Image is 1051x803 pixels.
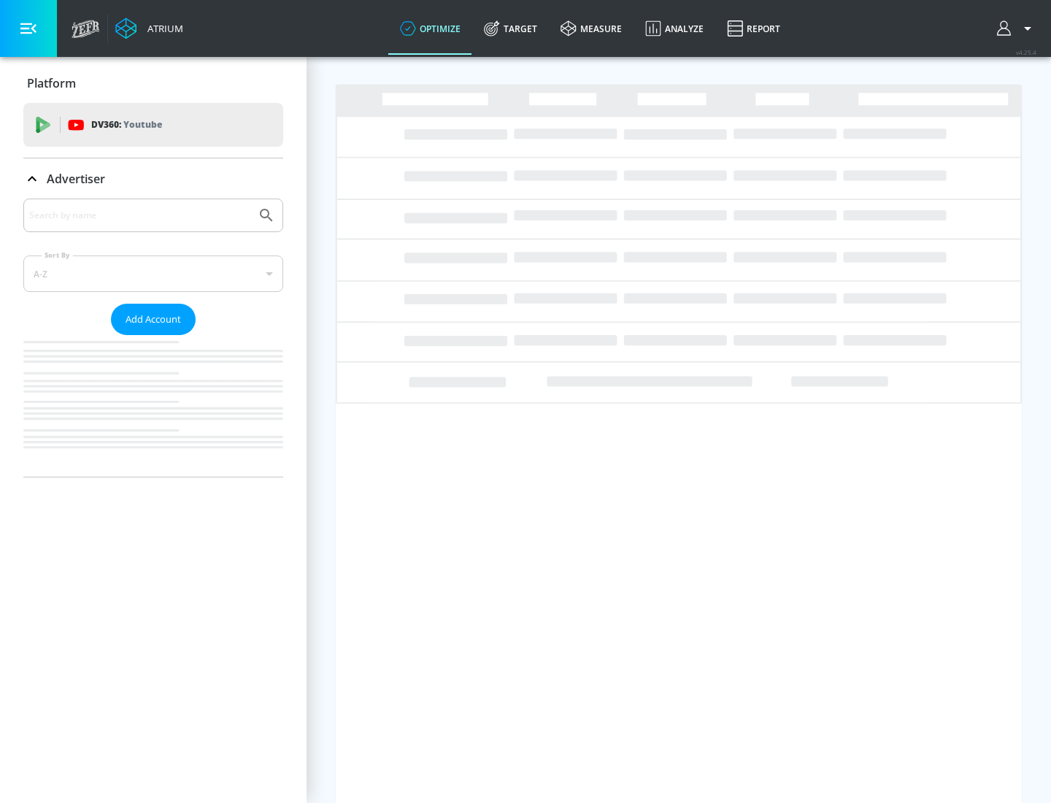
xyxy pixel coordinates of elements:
div: A-Z [23,255,283,292]
input: Search by name [29,206,250,225]
button: Add Account [111,304,196,335]
div: Atrium [142,22,183,35]
a: Target [472,2,549,55]
nav: list of Advertiser [23,335,283,477]
a: Report [715,2,792,55]
a: Atrium [115,18,183,39]
p: Youtube [123,117,162,132]
a: Analyze [634,2,715,55]
label: Sort By [42,250,73,260]
span: Add Account [126,311,181,328]
a: measure [549,2,634,55]
span: v 4.25.4 [1016,48,1036,56]
p: DV360: [91,117,162,133]
p: Advertiser [47,171,105,187]
p: Platform [27,75,76,91]
div: Advertiser [23,199,283,477]
a: optimize [388,2,472,55]
div: Advertiser [23,158,283,199]
div: Platform [23,63,283,104]
div: DV360: Youtube [23,103,283,147]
